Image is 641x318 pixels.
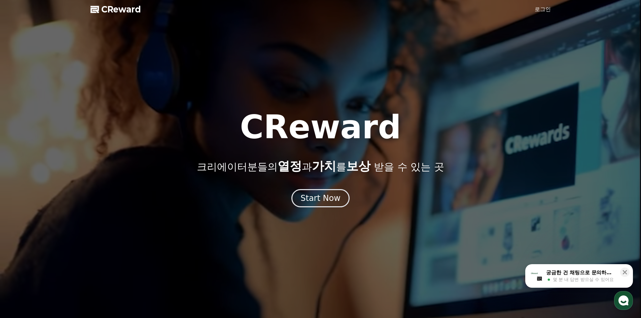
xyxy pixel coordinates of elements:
[91,4,141,15] a: CReward
[300,193,341,204] div: Start Now
[312,159,336,173] span: 가치
[291,189,350,207] button: Start Now
[2,213,44,230] a: 홈
[62,224,70,229] span: 대화
[21,223,25,229] span: 홈
[278,159,302,173] span: 열정
[291,196,350,202] a: Start Now
[197,160,444,173] p: 크리에이터분들의 과 를 받을 수 있는 곳
[44,213,87,230] a: 대화
[87,213,129,230] a: 설정
[104,223,112,229] span: 설정
[535,5,551,13] a: 로그인
[240,111,401,143] h1: CReward
[346,159,370,173] span: 보상
[101,4,141,15] span: CReward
